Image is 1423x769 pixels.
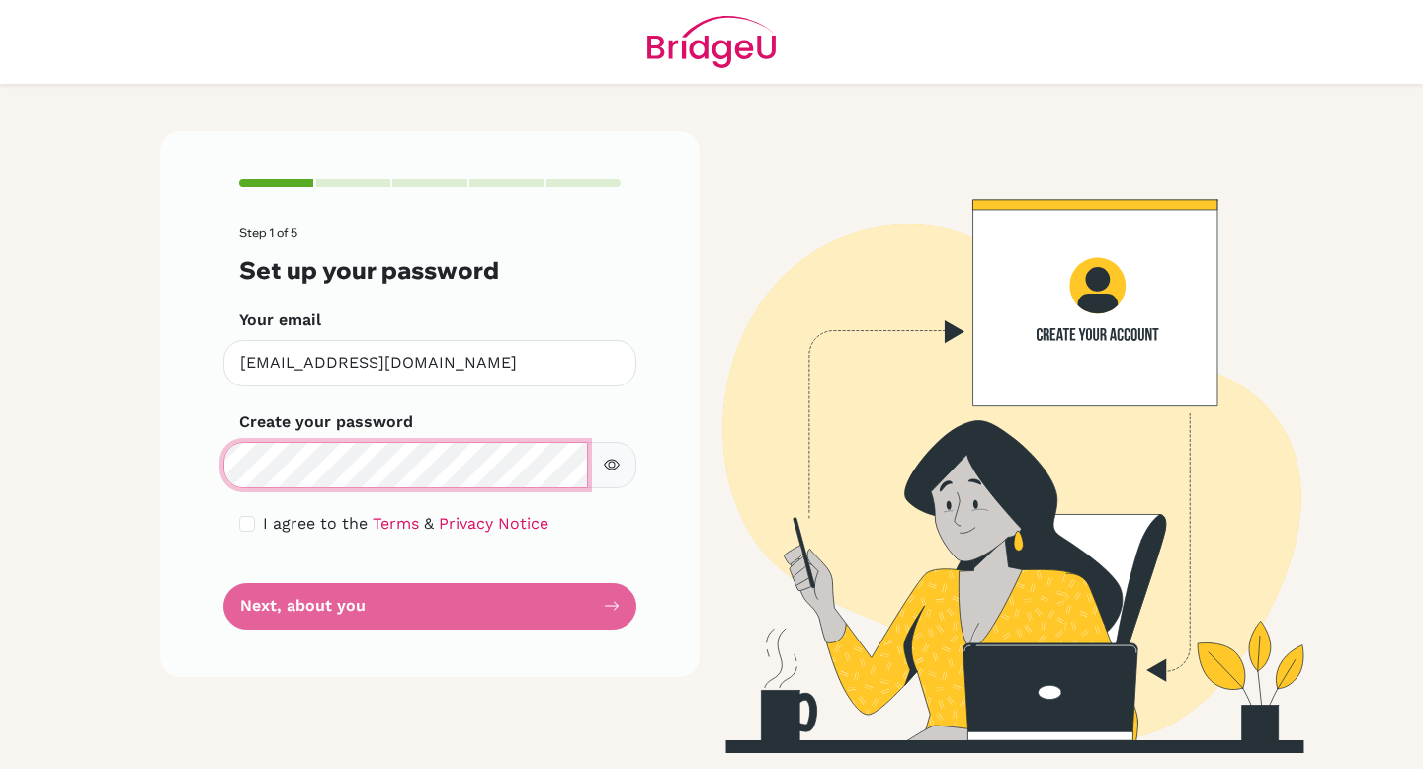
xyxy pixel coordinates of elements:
a: Terms [373,514,419,533]
span: & [424,514,434,533]
input: Insert your email* [223,340,636,386]
a: Privacy Notice [439,514,548,533]
label: Your email [239,308,321,332]
h3: Set up your password [239,256,621,285]
span: Step 1 of 5 [239,225,297,240]
span: I agree to the [263,514,368,533]
label: Create your password [239,410,413,434]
